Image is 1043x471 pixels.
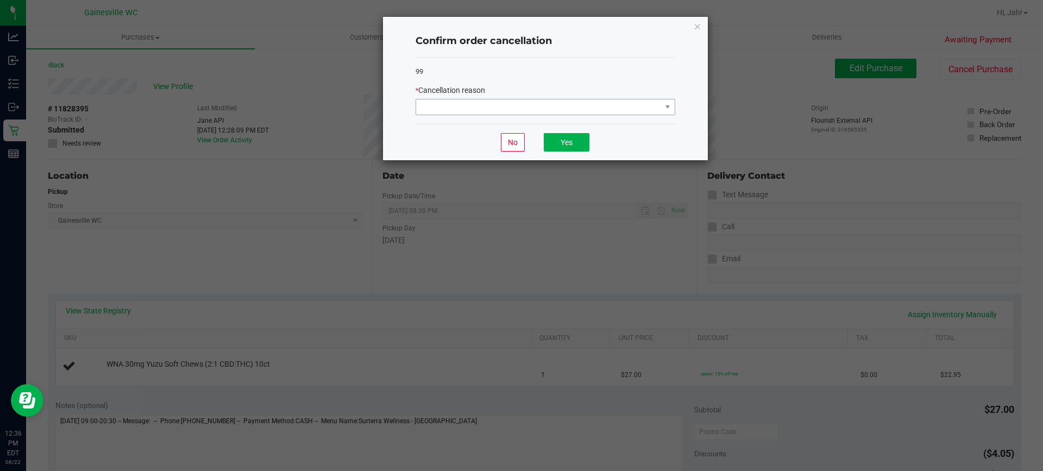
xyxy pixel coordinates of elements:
[416,67,423,76] span: 99
[501,133,525,152] button: No
[544,133,589,152] button: Yes
[694,20,701,33] button: Close
[418,86,485,95] span: Cancellation reason
[11,384,43,417] iframe: Resource center
[416,34,675,48] h4: Confirm order cancellation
